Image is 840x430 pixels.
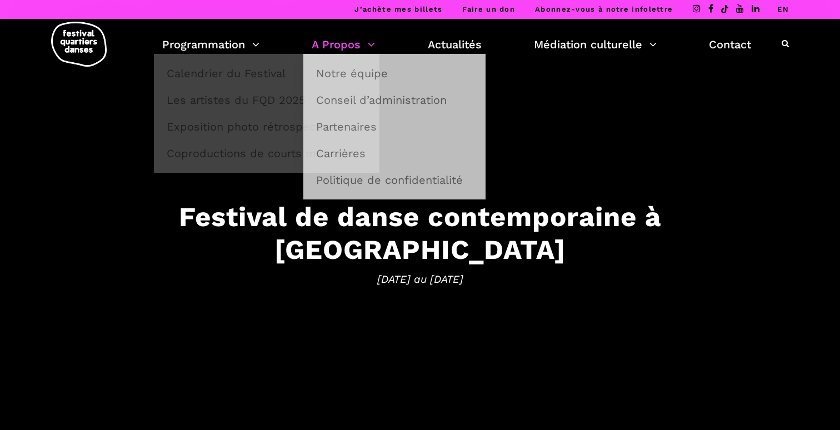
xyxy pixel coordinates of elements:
[312,35,375,54] a: A Propos
[160,141,373,166] a: Coproductions de courts métrages
[160,87,373,113] a: Les artistes du FQD 2025
[309,87,479,113] a: Conseil d’administration
[309,141,479,166] a: Carrières
[160,61,373,86] a: Calendrier du Festival
[309,61,479,86] a: Notre équipe
[535,5,673,13] a: Abonnez-vous à notre infolettre
[160,114,373,139] a: Exposition photo rétrospective
[534,35,657,54] a: Médiation culturelle
[309,114,479,139] a: Partenaires
[354,5,442,13] a: J’achète mes billets
[51,22,107,67] img: logo-fqd-med
[428,35,482,54] a: Actualités
[309,167,479,193] a: Politique de confidentialité
[777,5,789,13] a: EN
[162,35,259,54] a: Programmation
[709,35,751,54] a: Contact
[76,200,764,266] h3: Festival de danse contemporaine à [GEOGRAPHIC_DATA]
[462,5,515,13] a: Faire un don
[76,271,764,288] span: [DATE] au [DATE]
